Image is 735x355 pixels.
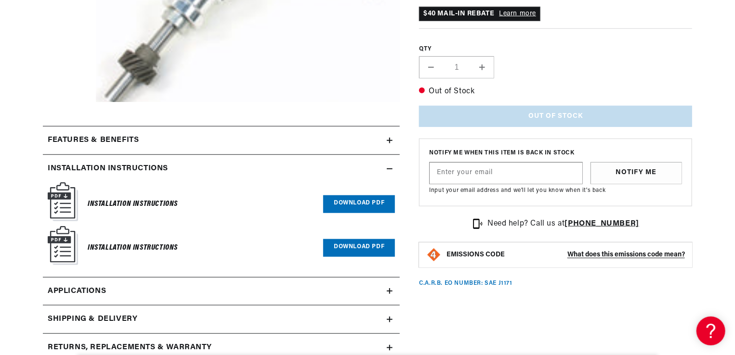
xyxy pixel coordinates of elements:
[43,305,400,333] summary: Shipping & Delivery
[323,239,395,257] a: Download PDF
[419,86,692,98] p: Out of Stock
[48,226,78,265] img: Instruction Manual
[430,163,582,184] input: Enter your email
[429,188,605,193] span: Input your email address and we'll let you know when it's back
[43,127,400,154] summary: Features & Benefits
[48,285,106,298] span: Applications
[567,251,685,258] strong: What does this emissions code mean?
[565,220,639,228] a: [PHONE_NUMBER]
[88,241,178,254] h6: Installation Instructions
[48,342,212,354] h2: Returns, Replacements & Warranty
[499,10,536,17] a: Learn more
[419,45,692,53] label: QTY
[43,155,400,183] summary: Installation instructions
[48,134,139,147] h2: Features & Benefits
[48,163,168,175] h2: Installation instructions
[323,195,395,213] a: Download PDF
[419,7,540,21] p: $40 MAIL-IN REBATE
[446,251,685,259] button: EMISSIONS CODEWhat does this emissions code mean?
[591,162,682,184] button: Notify Me
[48,313,137,326] h2: Shipping & Delivery
[419,279,512,288] p: C.A.R.B. EO Number: SAE J1171
[43,278,400,306] a: Applications
[446,251,505,258] strong: EMISSIONS CODE
[48,182,78,221] img: Instruction Manual
[487,218,639,230] p: Need help? Call us at
[88,198,178,211] h6: Installation Instructions
[426,247,442,263] img: Emissions code
[429,149,682,158] span: Notify me when this item is back in stock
